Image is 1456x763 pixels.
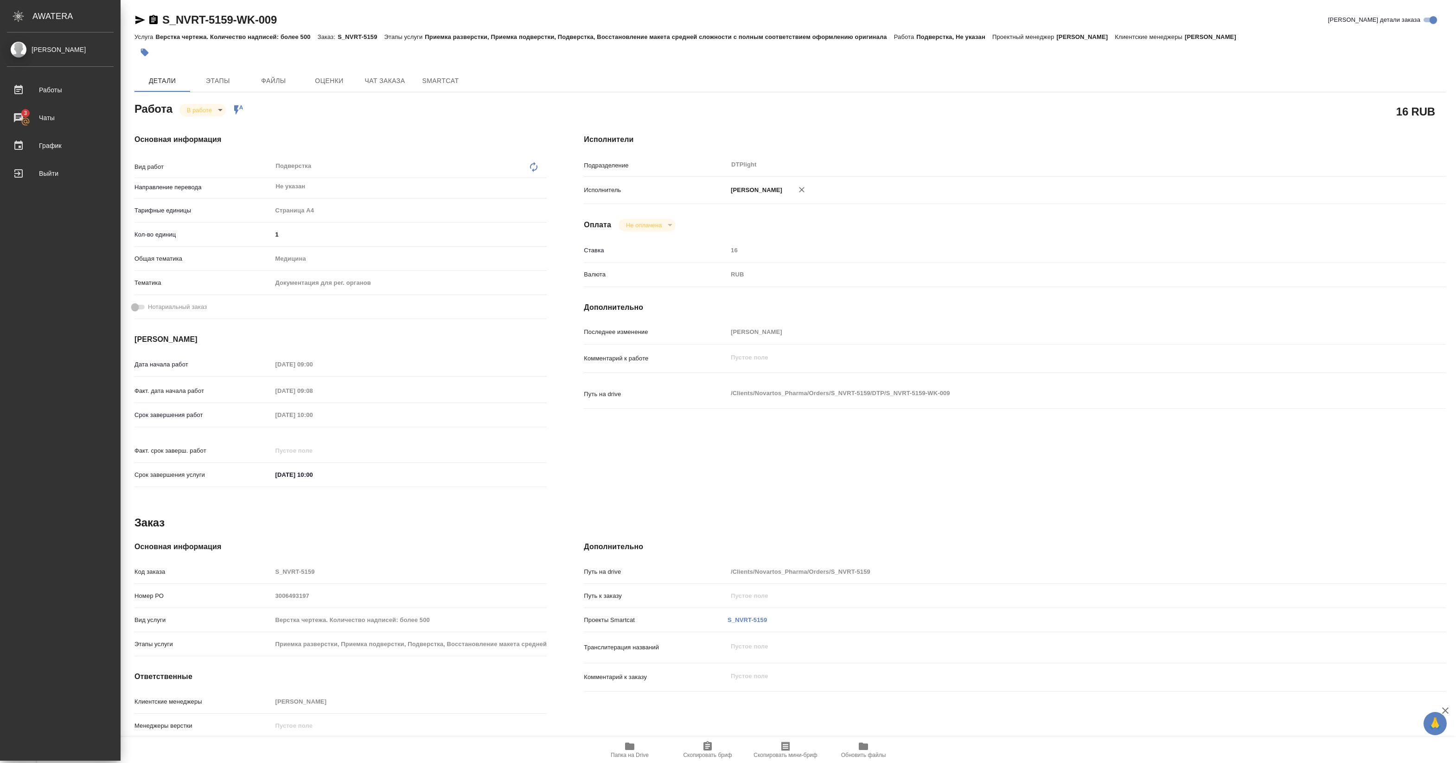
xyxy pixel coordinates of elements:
span: [PERSON_NAME] детали заказа [1328,15,1420,25]
input: Пустое поле [728,565,1374,578]
input: Пустое поле [728,325,1374,339]
span: Папка на Drive [611,752,649,758]
span: Скопировать мини-бриф [754,752,817,758]
p: [PERSON_NAME] [1056,33,1115,40]
p: Этапы услуги [384,33,425,40]
p: Услуга [134,33,155,40]
h4: Дополнительно [584,302,1446,313]
p: Менеджеры верстки [134,721,272,731]
p: Факт. срок заверш. работ [134,446,272,455]
div: Выйти [7,167,114,180]
p: Верстка чертежа. Количество надписей: более 500 [155,33,317,40]
input: Пустое поле [272,589,547,603]
button: Обновить файлы [824,737,902,763]
div: Страница А4 [272,203,547,218]
h4: Основная информация [134,134,547,145]
p: Ставка [584,246,728,255]
input: Пустое поле [272,719,547,732]
h2: Работа [134,100,172,116]
div: В работе [179,104,226,116]
p: Путь к заказу [584,591,728,601]
h4: [PERSON_NAME] [134,334,547,345]
h4: Дополнительно [584,541,1446,552]
a: Выйти [2,162,118,185]
p: Вид работ [134,162,272,172]
h2: 16 RUB [1396,103,1435,119]
p: Последнее изменение [584,327,728,337]
a: S_NVRT-5159 [728,616,767,623]
button: Скопировать ссылку [148,14,159,26]
button: Скопировать бриф [669,737,747,763]
input: Пустое поле [272,384,353,398]
p: Путь на drive [584,567,728,577]
button: Удалить исполнителя [792,180,812,200]
div: Чаты [7,111,114,125]
div: [PERSON_NAME] [7,45,114,55]
div: Работы [7,83,114,97]
p: Направление перевода [134,183,272,192]
h4: Исполнители [584,134,1446,145]
p: Дата начала работ [134,360,272,369]
p: Клиентские менеджеры [134,697,272,706]
span: 🙏 [1427,714,1443,733]
p: Путь на drive [584,390,728,399]
p: Общая тематика [134,254,272,263]
a: Работы [2,78,118,102]
textarea: /Clients/Novartos_Pharma/Orders/S_NVRT-5159/DTP/S_NVRT-5159-WK-009 [728,385,1374,401]
div: В работе [619,219,676,231]
p: Срок завершения работ [134,410,272,420]
button: Не оплачена [623,221,664,229]
h4: Оплата [584,219,611,231]
p: Подверстка, Не указан [916,33,992,40]
h2: Заказ [134,515,165,530]
span: Обновить файлы [841,752,886,758]
a: S_NVRT-5159-WK-009 [162,13,277,26]
button: Скопировать мини-бриф [747,737,824,763]
div: График [7,139,114,153]
span: 3 [18,109,32,118]
div: Документация для рег. органов [272,275,547,291]
p: Заказ: [318,33,338,40]
input: Пустое поле [272,565,547,578]
input: Пустое поле [272,613,547,627]
a: График [2,134,118,157]
button: В работе [184,106,215,114]
p: Комментарий к работе [584,354,728,363]
p: Тарифные единицы [134,206,272,215]
p: Этапы услуги [134,640,272,649]
p: [PERSON_NAME] [728,186,782,195]
p: Тематика [134,278,272,288]
input: Пустое поле [272,637,547,651]
p: [PERSON_NAME] [1185,33,1243,40]
p: Работа [894,33,917,40]
div: AWATERA [32,7,121,26]
p: Кол-во единиц [134,230,272,239]
span: Детали [140,75,185,87]
p: Проекты Smartcat [584,616,728,625]
button: Папка на Drive [591,737,669,763]
p: Приемка разверстки, Приемка подверстки, Подверстка, Восстановление макета средней сложности с пол... [425,33,894,40]
p: Клиентские менеджеры [1115,33,1185,40]
p: Транслитерация названий [584,643,728,652]
div: Медицина [272,251,547,267]
span: Файлы [251,75,296,87]
input: Пустое поле [272,408,353,422]
h4: Ответственные [134,671,547,682]
p: Факт. дата начала работ [134,386,272,396]
input: ✎ Введи что-нибудь [272,468,353,481]
a: 3Чаты [2,106,118,129]
input: Пустое поле [272,444,353,457]
button: 🙏 [1424,712,1447,735]
input: Пустое поле [272,358,353,371]
span: Скопировать бриф [683,752,732,758]
h4: Основная информация [134,541,547,552]
p: S_NVRT-5159 [338,33,384,40]
span: Нотариальный заказ [148,302,207,312]
span: Оценки [307,75,351,87]
p: Исполнитель [584,186,728,195]
button: Скопировать ссылку для ЯМессенджера [134,14,146,26]
p: Вид услуги [134,616,272,625]
input: Пустое поле [728,589,1374,603]
p: Номер РО [134,591,272,601]
div: RUB [728,267,1374,282]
